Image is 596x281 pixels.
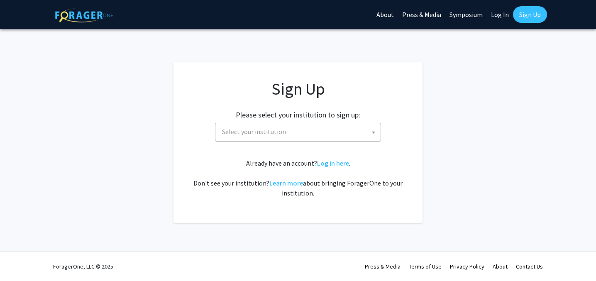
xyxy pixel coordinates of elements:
[222,127,286,136] span: Select your institution
[317,159,349,167] a: Log in here
[53,252,113,281] div: ForagerOne, LLC © 2025
[450,263,484,270] a: Privacy Policy
[516,263,543,270] a: Contact Us
[55,8,113,22] img: ForagerOne Logo
[190,79,406,99] h1: Sign Up
[215,123,381,142] span: Select your institution
[513,6,547,23] a: Sign Up
[365,263,401,270] a: Press & Media
[236,110,360,120] h2: Please select your institution to sign up:
[269,179,303,187] a: Learn more about bringing ForagerOne to your institution
[190,158,406,198] div: Already have an account? . Don't see your institution? about bringing ForagerOne to your institut...
[493,263,508,270] a: About
[409,263,442,270] a: Terms of Use
[219,123,381,140] span: Select your institution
